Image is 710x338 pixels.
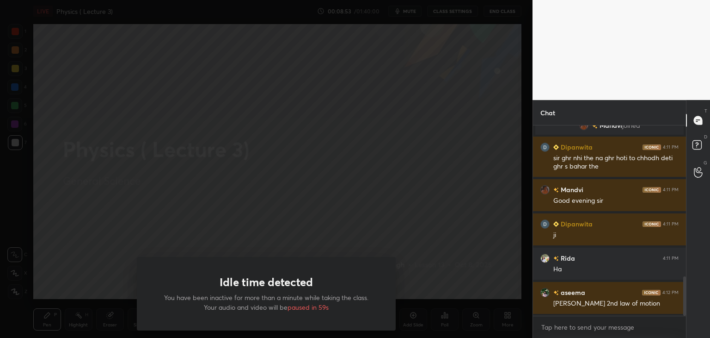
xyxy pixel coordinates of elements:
img: 3 [540,143,550,152]
div: 4:11 PM [663,187,679,193]
img: 3 [540,219,550,229]
div: Good evening sir [553,196,679,206]
img: no-rating-badge.077c3623.svg [553,256,559,261]
div: Ha [553,265,679,274]
img: iconic-dark.1390631f.png [643,221,661,227]
h1: Idle time detected [220,275,313,289]
img: no-rating-badge.077c3623.svg [592,124,598,129]
div: sir ghr nhi the na ghr hoti to chhodh deti ghr s bahar the [553,154,679,171]
span: Mandvi [600,122,622,129]
h6: Rida [559,253,575,263]
p: G [704,159,707,166]
img: 324b7ae3f6e84dbbb3632ae0ad1a0089.jpg [540,254,550,263]
p: Chat [533,100,563,125]
h6: Mandvi [559,185,583,194]
img: 18e50eac10414081a7218d06060551b2.jpg [540,288,550,297]
h6: aseema [559,288,585,297]
div: ji [553,231,679,240]
h6: Dipanwita [559,219,593,229]
span: joined [622,122,640,129]
div: 4:11 PM [663,256,679,261]
img: Learner_Badge_beginner_1_8b307cf2a0.svg [553,144,559,150]
img: ef1dd6a6f1d74fca95b402b1449a6b38.jpg [540,185,550,194]
span: paused in 59s [288,303,329,312]
img: no-rating-badge.077c3623.svg [553,188,559,193]
h6: Dipanwita [559,142,593,152]
img: no-rating-badge.077c3623.svg [553,290,559,295]
div: 4:12 PM [662,290,679,295]
p: D [704,133,707,140]
img: Learner_Badge_beginner_1_8b307cf2a0.svg [553,221,559,227]
img: ef1dd6a6f1d74fca95b402b1449a6b38.jpg [579,121,588,130]
p: T [704,107,707,114]
div: 4:11 PM [663,221,679,227]
div: 4:11 PM [663,144,679,150]
img: iconic-dark.1390631f.png [643,144,661,150]
img: iconic-dark.1390631f.png [642,290,661,295]
div: grid [533,125,686,316]
div: [PERSON_NAME] 2nd law of motion [553,299,679,308]
p: You have been inactive for more than a minute while taking the class. Your audio and video will be [159,293,373,312]
img: iconic-dark.1390631f.png [643,187,661,193]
